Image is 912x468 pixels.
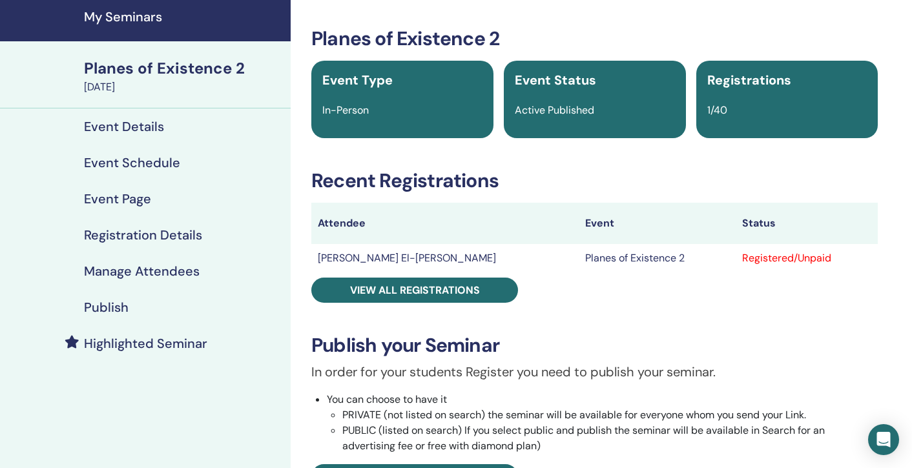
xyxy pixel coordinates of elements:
[311,203,579,244] th: Attendee
[350,283,480,297] span: View all registrations
[707,72,791,88] span: Registrations
[311,27,878,50] h3: Planes of Existence 2
[742,250,872,266] div: Registered/Unpaid
[311,278,518,303] a: View all registrations
[84,191,151,207] h4: Event Page
[515,103,594,117] span: Active Published
[76,57,291,95] a: Planes of Existence 2[DATE]
[311,334,878,357] h3: Publish your Seminar
[311,362,878,382] p: In order for your students Register you need to publish your seminar.
[342,423,878,454] li: PUBLIC (listed on search) If you select public and publish the seminar will be available in Searc...
[311,244,579,272] td: [PERSON_NAME] El-[PERSON_NAME]
[84,336,207,351] h4: Highlighted Seminar
[327,392,878,454] li: You can choose to have it
[342,407,878,423] li: PRIVATE (not listed on search) the seminar will be available for everyone whom you send your Link.
[84,119,164,134] h4: Event Details
[84,57,283,79] div: Planes of Existence 2
[84,227,202,243] h4: Registration Details
[84,263,200,279] h4: Manage Attendees
[707,103,727,117] span: 1/40
[322,72,393,88] span: Event Type
[515,72,596,88] span: Event Status
[84,300,129,315] h4: Publish
[84,9,283,25] h4: My Seminars
[736,203,878,244] th: Status
[579,244,736,272] td: Planes of Existence 2
[579,203,736,244] th: Event
[84,79,283,95] div: [DATE]
[322,103,369,117] span: In-Person
[84,155,180,170] h4: Event Schedule
[311,169,878,192] h3: Recent Registrations
[868,424,899,455] div: Open Intercom Messenger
